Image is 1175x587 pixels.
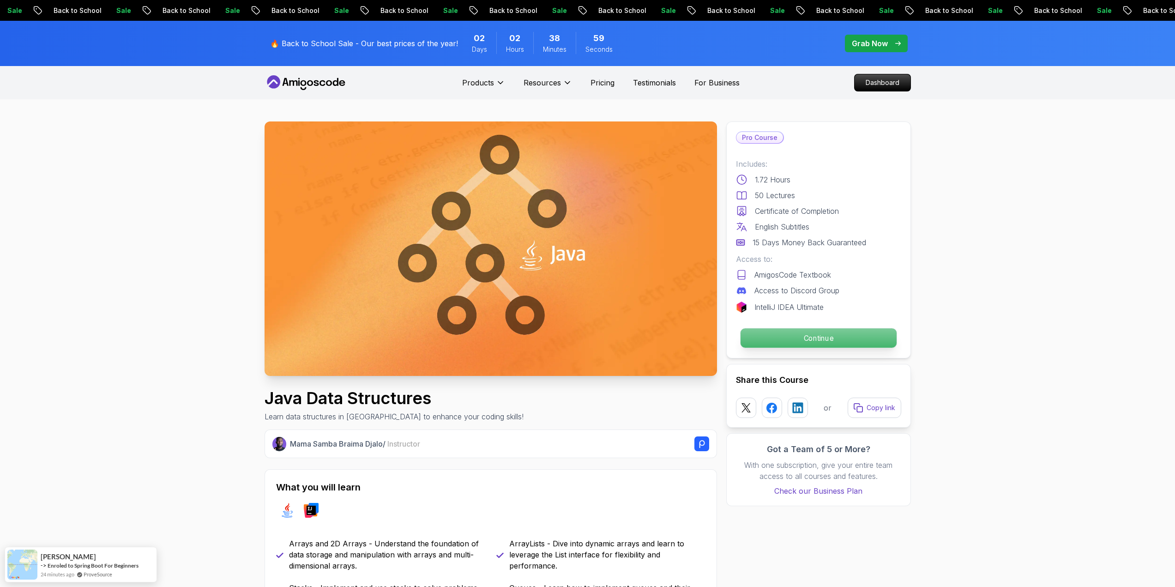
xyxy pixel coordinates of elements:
[272,437,287,451] img: Nelson Djalo
[7,550,37,580] img: provesource social proof notification image
[736,158,901,169] p: Includes:
[41,553,96,561] span: [PERSON_NAME]
[755,206,839,217] p: Certificate of Completion
[462,77,494,88] p: Products
[755,174,790,185] p: 1.72 Hours
[633,77,676,88] a: Testimonials
[48,562,139,569] a: Enroled to Spring Boot For Beginners
[270,38,458,49] p: 🔥 Back to School Sale - Our best prices of the year!
[289,538,485,571] p: Arrays and 2D Arrays - Understand the foundation of data storage and manipulation with arrays and...
[41,570,74,578] span: 24 minutes ago
[290,438,420,449] p: Mama Samba Braima Djalo /
[754,269,831,280] p: AmigosCode Textbook
[736,254,901,265] p: Access to:
[539,6,569,15] p: Sale
[736,443,901,456] h3: Got a Team of 5 or More?
[867,403,895,412] p: Copy link
[276,481,705,494] h2: What you will learn
[648,6,678,15] p: Sale
[476,6,539,15] p: Back to School
[543,45,566,54] span: Minutes
[41,562,47,569] span: ->
[1084,6,1114,15] p: Sale
[265,389,524,407] h1: Java Data Structures
[474,32,485,45] span: 2 Days
[975,6,1005,15] p: Sale
[462,77,505,96] button: Products
[824,402,832,413] p: or
[754,285,839,296] p: Access to Discord Group
[694,6,757,15] p: Back to School
[753,237,866,248] p: 15 Days Money Back Guaranteed
[854,74,911,91] a: Dashboard
[387,439,420,448] span: Instructor
[509,538,705,571] p: ArrayLists - Dive into dynamic arrays and learn to leverage the List interface for flexibility an...
[736,460,901,482] p: With one subscription, give your entire team access to all courses and features.
[150,6,212,15] p: Back to School
[694,77,740,88] a: For Business
[524,77,561,88] p: Resources
[736,132,783,143] p: Pro Course
[848,398,901,418] button: Copy link
[866,6,896,15] p: Sale
[103,6,133,15] p: Sale
[852,38,888,49] p: Grab Now
[740,328,897,348] button: Continue
[591,77,615,88] a: Pricing
[84,570,112,578] a: ProveSource
[585,6,648,15] p: Back to School
[265,121,717,376] img: java-data-structures_thumbnail
[506,45,524,54] span: Hours
[265,411,524,422] p: Learn data structures in [GEOGRAPHIC_DATA] to enhance your coding skills!
[736,302,747,313] img: jetbrains logo
[259,6,321,15] p: Back to School
[524,77,572,96] button: Resources
[736,374,901,387] h2: Share this Course
[472,45,487,54] span: Days
[754,302,824,313] p: IntelliJ IDEA Ultimate
[755,190,795,201] p: 50 Lectures
[736,485,901,496] a: Check our Business Plan
[585,45,613,54] span: Seconds
[593,32,604,45] span: 59 Seconds
[912,6,975,15] p: Back to School
[855,74,910,91] p: Dashboard
[803,6,866,15] p: Back to School
[368,6,430,15] p: Back to School
[430,6,460,15] p: Sale
[757,6,787,15] p: Sale
[509,32,520,45] span: 2 Hours
[304,503,319,518] img: intellij logo
[41,6,103,15] p: Back to School
[755,221,809,232] p: English Subtitles
[212,6,242,15] p: Sale
[549,32,560,45] span: 38 Minutes
[740,328,896,348] p: Continue
[280,503,295,518] img: java logo
[1021,6,1084,15] p: Back to School
[321,6,351,15] p: Sale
